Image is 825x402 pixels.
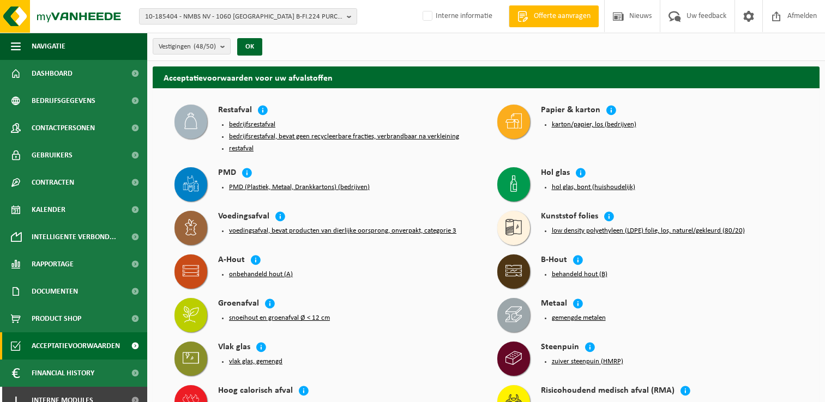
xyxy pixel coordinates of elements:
[229,227,456,235] button: voedingsafval, bevat producten van dierlijke oorsprong, onverpakt, categorie 3
[32,33,65,60] span: Navigatie
[229,314,330,322] button: snoeihout en groenafval Ø < 12 cm
[229,132,459,141] button: bedrijfsrestafval, bevat geen recycleerbare fracties, verbrandbaar na verkleining
[552,314,606,322] button: gemengde metalen
[420,8,492,25] label: Interne informatie
[541,385,675,398] h4: Risicohoudend medisch afval (RMA)
[541,167,570,180] h4: Hol glas
[552,183,635,192] button: hol glas, bont (huishoudelijk)
[153,38,231,54] button: Vestigingen(48/50)
[229,357,282,366] button: vlak glas, gemengd
[229,270,293,279] button: onbehandeld hout (A)
[32,305,81,332] span: Product Shop
[541,211,598,223] h4: Kunststof folies
[218,105,252,117] h4: Restafval
[139,8,357,25] button: 10-185404 - NMBS NV - 1060 [GEOGRAPHIC_DATA] B-FI.224 PURCHASE ACCOUTING 56
[32,87,95,114] span: Bedrijfsgegevens
[32,360,94,387] span: Financial History
[194,43,216,50] count: (48/50)
[32,278,78,305] span: Documenten
[541,298,567,310] h4: Metaal
[32,169,74,196] span: Contracten
[531,11,593,22] span: Offerte aanvragen
[552,357,623,366] button: zuiver steenpuin (HMRP)
[218,211,269,223] h4: Voedingsafval
[32,223,116,251] span: Intelligente verbond...
[32,114,95,142] span: Contactpersonen
[32,251,74,278] span: Rapportage
[32,142,73,169] span: Gebruikers
[552,227,745,235] button: low density polyethyleen (LDPE) folie, los, naturel/gekleurd (80/20)
[153,66,820,88] h2: Acceptatievoorwaarden voor uw afvalstoffen
[32,60,73,87] span: Dashboard
[218,342,250,354] h4: Vlak glas
[32,332,120,360] span: Acceptatievoorwaarden
[218,385,293,398] h4: Hoog calorisch afval
[552,270,607,279] button: behandeld hout (B)
[541,342,579,354] h4: Steenpuin
[541,254,567,267] h4: B-Hout
[509,5,599,27] a: Offerte aanvragen
[218,298,259,310] h4: Groenafval
[229,183,370,192] button: PMD (Plastiek, Metaal, Drankkartons) (bedrijven)
[552,120,636,129] button: karton/papier, los (bedrijven)
[159,39,216,55] span: Vestigingen
[541,105,600,117] h4: Papier & karton
[218,254,245,267] h4: A-Hout
[32,196,65,223] span: Kalender
[145,9,342,25] span: 10-185404 - NMBS NV - 1060 [GEOGRAPHIC_DATA] B-FI.224 PURCHASE ACCOUTING 56
[229,144,254,153] button: restafval
[237,38,262,56] button: OK
[218,167,236,180] h4: PMD
[229,120,275,129] button: bedrijfsrestafval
